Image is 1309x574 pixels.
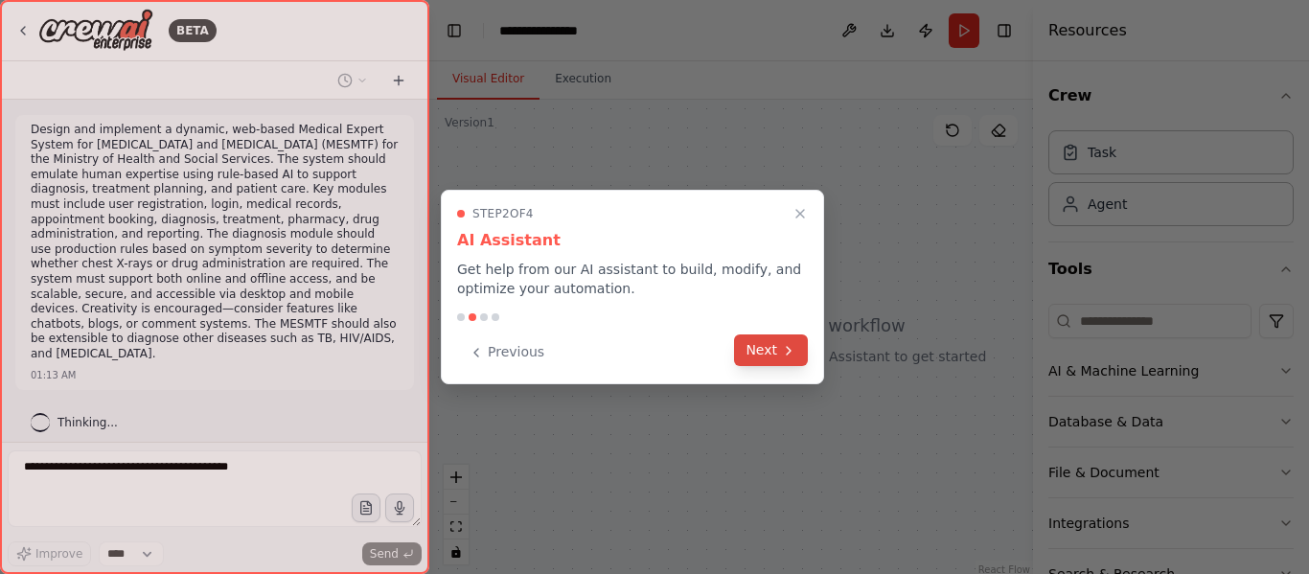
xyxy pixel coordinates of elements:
h3: AI Assistant [457,229,808,252]
button: Next [734,334,808,366]
button: Hide left sidebar [441,17,468,44]
button: Close walkthrough [789,202,812,225]
button: Previous [457,336,556,368]
span: Step 2 of 4 [472,206,534,221]
p: Get help from our AI assistant to build, modify, and optimize your automation. [457,260,808,298]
